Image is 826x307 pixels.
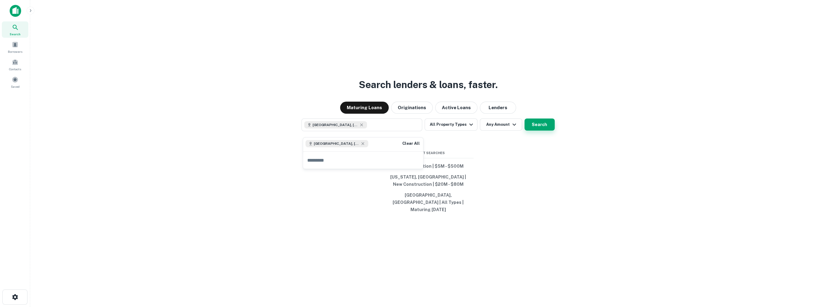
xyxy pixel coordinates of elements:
button: [US_STATE], [GEOGRAPHIC_DATA] | New Construction | $20M - $80M [383,172,474,190]
span: Search [10,32,21,36]
button: New Construction | $5M - $500M [383,161,474,172]
span: Saved [11,84,20,89]
iframe: Chat Widget [796,259,826,288]
button: Active Loans [435,102,477,114]
h3: Search lenders & loans, faster. [359,78,498,92]
button: Originations [391,102,433,114]
a: Saved [2,74,28,90]
a: Search [2,21,28,38]
button: Search [525,119,555,131]
a: Contacts [2,56,28,73]
span: Recent Searches [383,150,474,156]
span: [GEOGRAPHIC_DATA], [GEOGRAPHIC_DATA], [GEOGRAPHIC_DATA] [314,141,359,146]
button: Clear All [401,140,421,147]
button: Lenders [480,102,516,114]
button: Any Amount [480,119,522,131]
button: All Property Types [425,119,477,131]
span: Borrowers [8,49,22,54]
button: [GEOGRAPHIC_DATA], [GEOGRAPHIC_DATA] | All Types | Maturing [DATE] [383,190,474,215]
button: [GEOGRAPHIC_DATA], [GEOGRAPHIC_DATA], [GEOGRAPHIC_DATA] [301,119,422,131]
span: [GEOGRAPHIC_DATA], [GEOGRAPHIC_DATA], [GEOGRAPHIC_DATA] [313,122,358,128]
button: Maturing Loans [340,102,389,114]
img: capitalize-icon.png [10,5,21,17]
a: Borrowers [2,39,28,55]
span: Contacts [9,67,21,71]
